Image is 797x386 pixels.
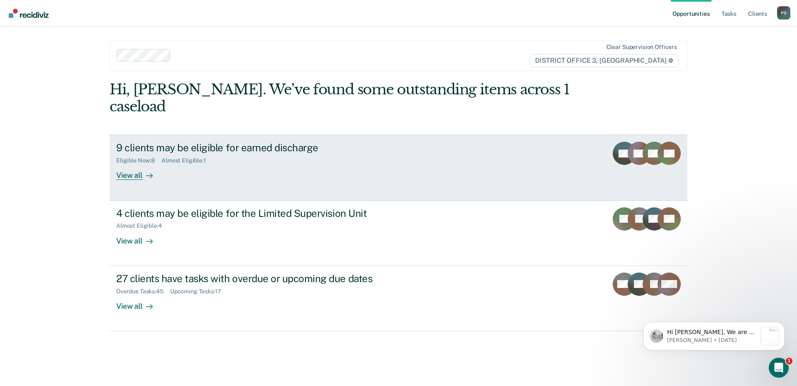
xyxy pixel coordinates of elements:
[777,6,790,20] button: Profile dropdown button
[606,44,677,51] div: Clear supervision officers
[116,295,163,311] div: View all
[631,305,797,364] iframe: Intercom notifications message
[116,142,408,154] div: 9 clients may be eligible for earned discharge
[116,229,163,246] div: View all
[116,222,169,229] div: Almost Eligible : 4
[110,81,572,115] div: Hi, [PERSON_NAME]. We’ve found some outstanding items across 1 caseload
[110,266,687,331] a: 27 clients have tasks with overdue or upcoming due datesOverdue Tasks:45Upcoming Tasks:17View all
[9,9,49,18] img: Recidiviz
[116,157,161,164] div: Eligible Now : 8
[786,358,792,364] span: 1
[161,157,213,164] div: Almost Eligible : 1
[116,207,408,219] div: 4 clients may be eligible for the Limited Supervision Unit
[530,54,679,67] span: DISTRICT OFFICE 3, [GEOGRAPHIC_DATA]
[170,288,228,295] div: Upcoming Tasks : 17
[116,273,408,285] div: 27 clients have tasks with overdue or upcoming due dates
[769,358,789,378] iframe: Intercom live chat
[777,6,790,20] div: P S
[116,288,170,295] div: Overdue Tasks : 45
[36,23,126,236] span: Hi [PERSON_NAME], We are so excited to announce a brand new feature: AI case note search! 📣 Findi...
[110,135,687,200] a: 9 clients may be eligible for earned dischargeEligible Now:8Almost Eligible:1View all
[116,164,163,180] div: View all
[36,31,126,39] p: Message from Kim, sent 1d ago
[110,201,687,266] a: 4 clients may be eligible for the Limited Supervision UnitAlmost Eligible:4View all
